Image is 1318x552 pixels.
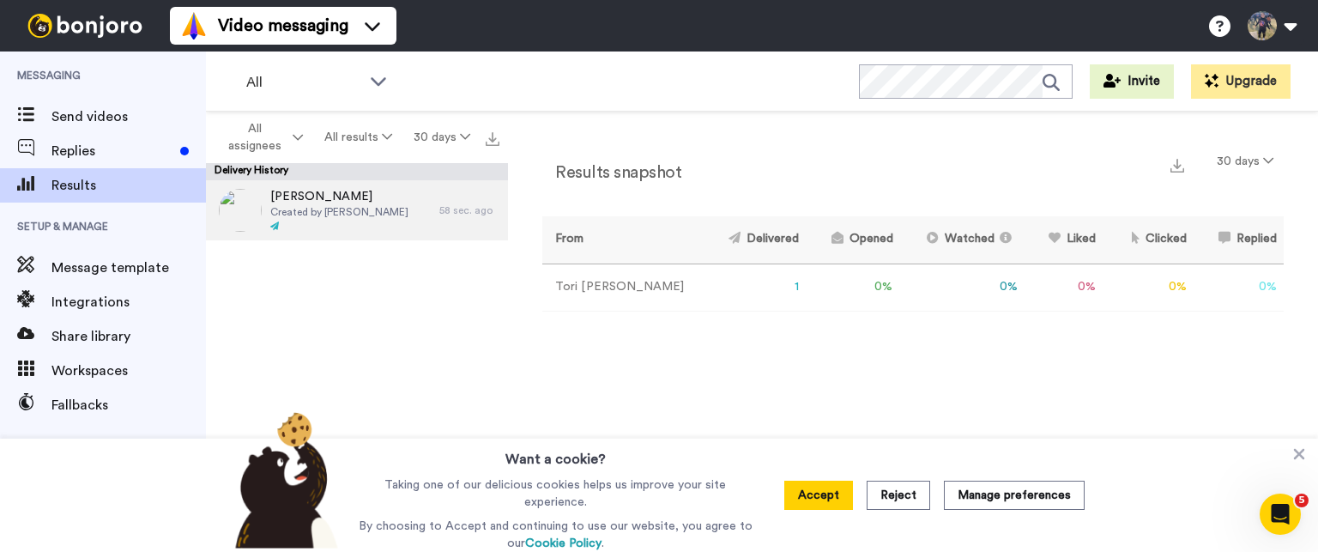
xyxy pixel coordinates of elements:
[209,113,314,161] button: All assignees
[867,481,930,510] button: Reject
[900,216,1025,264] th: Watched
[1260,494,1301,535] iframe: Intercom live chat
[180,12,208,39] img: vm-color.svg
[1025,216,1103,264] th: Liked
[542,216,703,264] th: From
[806,216,899,264] th: Opened
[806,264,899,311] td: 0 %
[703,264,806,311] td: 1
[51,292,206,312] span: Integrations
[354,476,757,511] p: Taking one of our delicious cookies helps us improve your site experience.
[246,72,361,93] span: All
[900,264,1025,311] td: 0 %
[1025,264,1103,311] td: 0 %
[1194,264,1284,311] td: 0 %
[21,14,149,38] img: bj-logo-header-white.svg
[354,518,757,552] p: By choosing to Accept and continuing to use our website, you agree to our .
[51,258,206,278] span: Message template
[542,264,703,311] td: Tori [PERSON_NAME]
[51,106,206,127] span: Send videos
[206,180,508,240] a: [PERSON_NAME]Created by [PERSON_NAME]58 sec. ago
[206,163,508,180] div: Delivery History
[402,122,481,153] button: 30 days
[1191,64,1291,99] button: Upgrade
[1206,146,1284,177] button: 30 days
[1103,264,1194,311] td: 0 %
[944,481,1085,510] button: Manage preferences
[542,163,681,182] h2: Results snapshot
[1165,152,1189,177] button: Export a summary of each team member’s results that match this filter now.
[220,411,347,549] img: bear-with-cookie.png
[1194,216,1284,264] th: Replied
[220,120,289,155] span: All assignees
[481,124,505,150] button: Export all results that match these filters now.
[51,175,206,196] span: Results
[51,326,206,347] span: Share library
[505,439,606,470] h3: Want a cookie?
[270,188,408,205] span: [PERSON_NAME]
[314,122,403,153] button: All results
[1295,494,1309,507] span: 5
[703,216,806,264] th: Delivered
[219,189,262,232] img: 4bf8fdc2-4ea8-4429-9853-645092d547cb-thumb.jpg
[51,141,173,161] span: Replies
[439,203,499,217] div: 58 sec. ago
[218,14,348,38] span: Video messaging
[1170,159,1184,173] img: export.svg
[486,132,499,146] img: export.svg
[270,205,408,219] span: Created by [PERSON_NAME]
[51,395,206,416] span: Fallbacks
[1103,216,1194,264] th: Clicked
[1090,64,1174,99] button: Invite
[51,361,206,381] span: Workspaces
[784,481,853,510] button: Accept
[525,537,602,549] a: Cookie Policy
